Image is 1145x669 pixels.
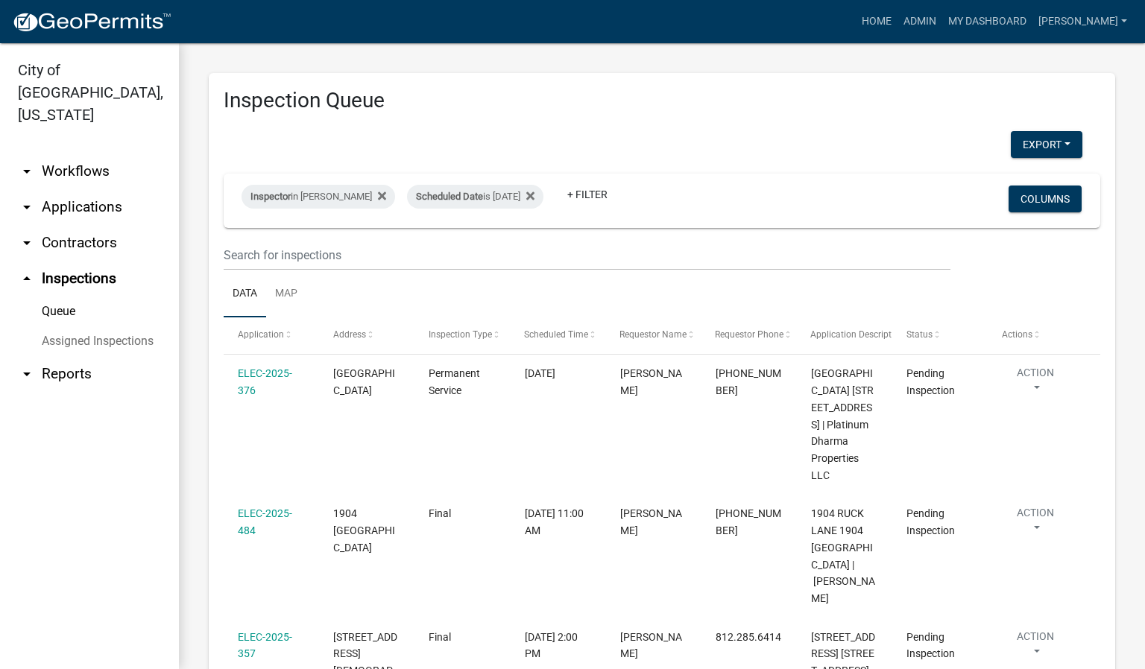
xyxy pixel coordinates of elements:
datatable-header-cell: Address [319,317,414,353]
a: Data [224,270,266,318]
span: 502-797-4549 [716,507,781,536]
span: Pending Inspection [906,367,955,396]
datatable-header-cell: Requestor Phone [701,317,797,353]
span: Scheduled Time [525,329,589,340]
div: [DATE] 2:00 PM [525,629,592,663]
a: [PERSON_NAME] [1032,7,1133,36]
input: Search for inspections [224,240,950,270]
datatable-header-cell: Requestor Name [605,317,701,353]
span: Permanent Service [429,367,480,396]
span: Address [333,329,366,340]
span: 428 WATT STREET 426-428 Watt Street | Platinum Dharma Properties LLC [811,367,874,481]
span: 1904 RUCK LANE 1904 Ruck Lane | Mosley George [811,507,875,604]
datatable-header-cell: Application [224,317,319,353]
button: Action [1002,505,1069,542]
datatable-header-cell: Actions [988,317,1083,353]
datatable-header-cell: Status [892,317,988,353]
div: is [DATE] [407,185,543,209]
span: Application Description [811,329,905,340]
h3: Inspection Queue [224,88,1100,113]
div: [DATE] 11:00 AM [525,505,592,539]
button: Columns [1009,186,1082,212]
i: arrow_drop_up [18,270,36,288]
button: Action [1002,629,1069,666]
span: 502-432-4598 [716,367,781,396]
a: Admin [898,7,942,36]
datatable-header-cell: Inspection Type [414,317,510,353]
span: Inspection Type [429,329,492,340]
span: Status [906,329,933,340]
a: ELEC-2025-376 [238,367,292,396]
span: Requestor Phone [716,329,784,340]
a: + Filter [555,181,619,208]
span: 428 WATT STREET [333,367,395,396]
span: Application [238,329,284,340]
div: [DATE] [525,365,592,382]
span: 812.285.6414 [716,631,781,643]
a: My Dashboard [942,7,1032,36]
a: Map [266,270,306,318]
a: ELEC-2025-484 [238,507,292,536]
span: Pending Inspection [906,631,955,660]
i: arrow_drop_down [18,198,36,216]
span: Actions [1002,329,1032,340]
span: Requestor Name [620,329,687,340]
a: Home [856,7,898,36]
i: arrow_drop_down [18,365,36,383]
span: Final [429,631,451,643]
span: Pending Inspection [906,507,955,536]
div: in [PERSON_NAME] [242,185,395,209]
span: Scheduled Date [416,191,483,202]
i: arrow_drop_down [18,162,36,180]
span: Final [429,507,451,519]
span: 1904 RUCK LANE [333,507,395,554]
span: John Long [620,507,682,536]
button: Export [1011,131,1082,158]
button: Action [1002,365,1069,402]
i: arrow_drop_down [18,234,36,252]
span: Jeremy Ramsey [620,631,682,660]
a: ELEC-2025-357 [238,631,292,660]
datatable-header-cell: Scheduled Time [510,317,605,353]
span: Inspector [250,191,291,202]
datatable-header-cell: Application Description [797,317,892,353]
span: Harold Satterly [620,367,682,396]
